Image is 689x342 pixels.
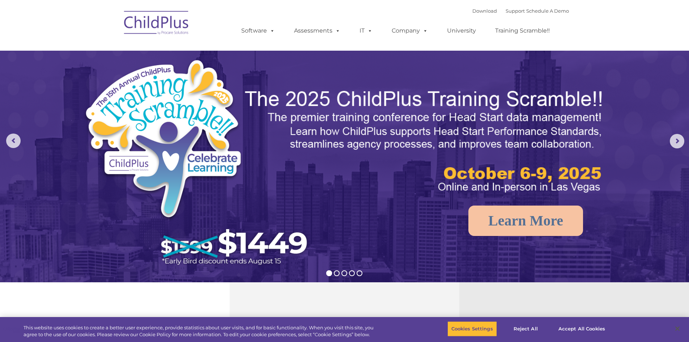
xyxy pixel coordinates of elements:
[352,24,380,38] a: IT
[101,48,123,53] span: Last name
[287,24,348,38] a: Assessments
[440,24,483,38] a: University
[447,321,497,337] button: Cookies Settings
[488,24,557,38] a: Training Scramble!!
[120,6,193,42] img: ChildPlus by Procare Solutions
[554,321,609,337] button: Accept All Cookies
[503,321,548,337] button: Reject All
[506,8,525,14] a: Support
[384,24,435,38] a: Company
[669,321,685,337] button: Close
[234,24,282,38] a: Software
[468,206,583,236] a: Learn More
[472,8,569,14] font: |
[101,77,131,83] span: Phone number
[472,8,497,14] a: Download
[24,324,379,338] div: This website uses cookies to create a better user experience, provide statistics about user visit...
[526,8,569,14] a: Schedule A Demo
